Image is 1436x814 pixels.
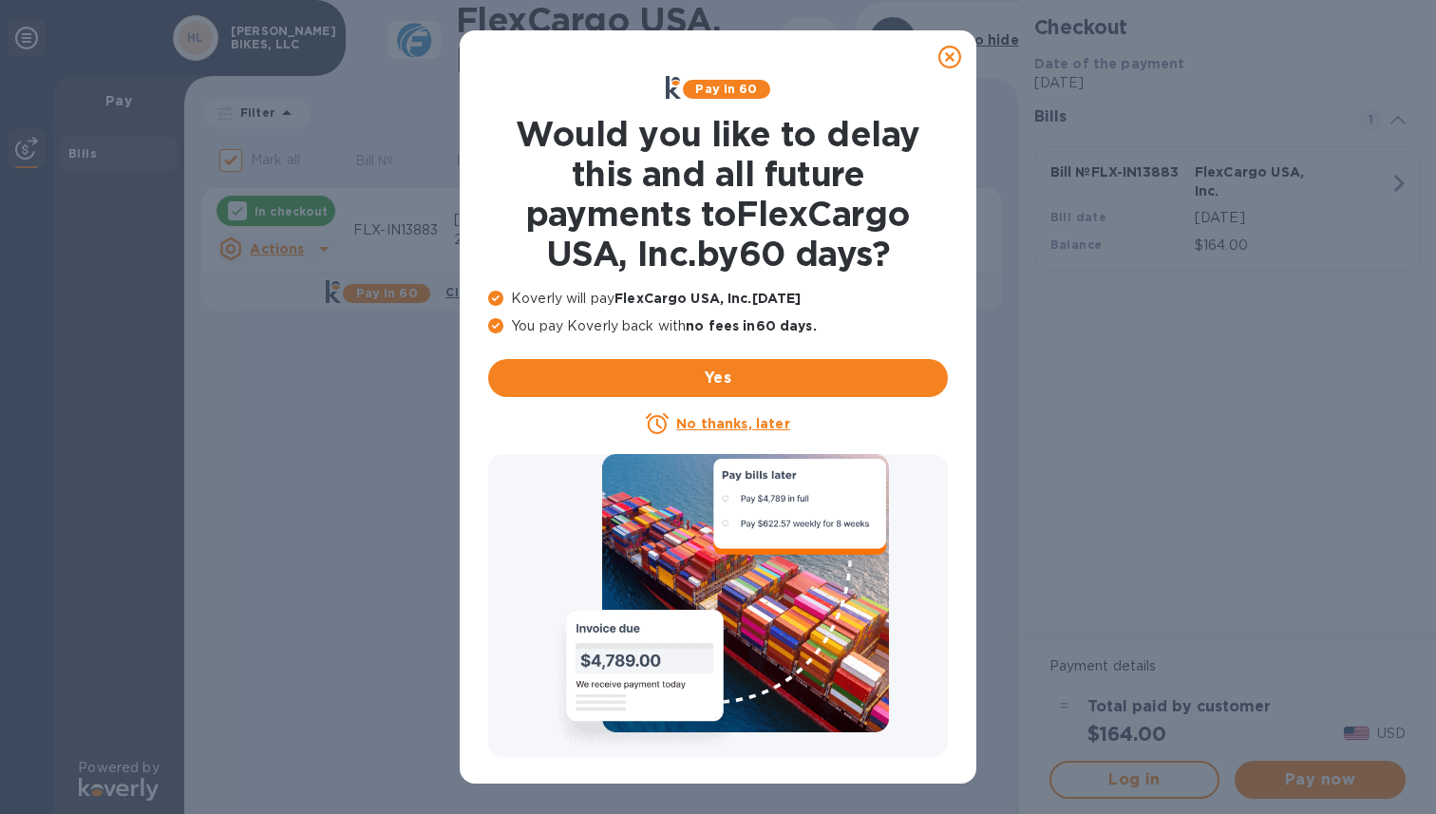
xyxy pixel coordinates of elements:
[614,291,801,306] b: FlexCargo USA, Inc. [DATE]
[488,316,948,336] p: You pay Koverly back with
[488,114,948,274] h1: Would you like to delay this and all future payments to FlexCargo USA, Inc. by 60 days ?
[488,289,948,309] p: Koverly will pay
[695,82,757,96] b: Pay in 60
[686,318,816,333] b: no fees in 60 days .
[488,359,948,397] button: Yes
[676,416,789,431] u: No thanks, later
[503,367,933,389] span: Yes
